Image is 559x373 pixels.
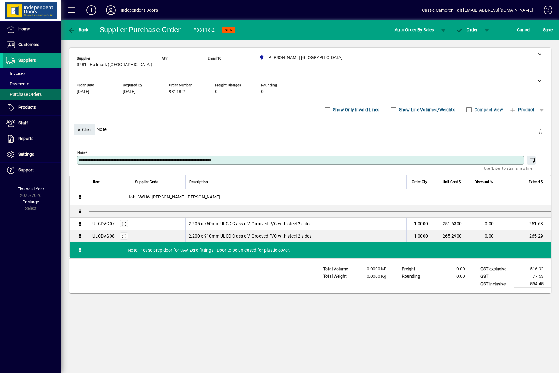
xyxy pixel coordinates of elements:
[514,265,551,273] td: 516.92
[61,24,95,35] app-page-header-button: Back
[89,189,551,205] div: Job: SWHW [PERSON_NAME] [PERSON_NAME]
[517,25,530,35] span: Cancel
[422,5,533,15] div: Cassie Cameron-Tait [EMAIL_ADDRESS][DOMAIN_NAME]
[18,42,39,47] span: Customers
[81,5,101,16] button: Add
[509,105,534,115] span: Product
[465,218,497,230] td: 0.00
[3,147,61,162] a: Settings
[261,89,264,94] span: 0
[92,221,115,227] div: ULCDVG07
[3,163,61,178] a: Support
[77,151,85,155] mat-label: Note
[189,233,312,239] span: 2.200 x 910mm ULCD Classic V-Grooved P/C with steel 2 sides
[529,179,543,185] span: Extend $
[189,179,208,185] span: Description
[225,28,233,32] span: NEW
[6,81,29,86] span: Payments
[3,89,61,100] a: Purchase Orders
[3,37,61,53] a: Customers
[18,58,36,63] span: Suppliers
[357,265,394,273] td: 0.0000 M³
[77,62,152,67] span: 3281 - Hallmark ([GEOGRAPHIC_DATA])
[477,273,514,280] td: GST
[357,273,394,280] td: 0.0000 Kg
[431,218,465,230] td: 251.6300
[543,27,545,32] span: S
[72,127,96,132] app-page-header-button: Close
[101,5,121,16] button: Profile
[477,280,514,288] td: GST inclusive
[475,179,493,185] span: Discount %
[135,179,158,185] span: Supplier Code
[22,199,39,204] span: Package
[399,273,436,280] td: Rounding
[208,62,209,67] span: -
[398,107,455,113] label: Show Line Volumes/Weights
[436,265,472,273] td: 0.00
[18,152,34,157] span: Settings
[332,107,380,113] label: Show Only Invalid Lines
[3,68,61,79] a: Invoices
[412,179,427,185] span: Order Qty
[399,265,436,273] td: Freight
[514,280,551,288] td: 594.45
[3,100,61,115] a: Products
[193,25,215,35] div: #98118-2
[320,273,357,280] td: Total Weight
[18,186,44,191] span: Financial Year
[18,26,30,31] span: Home
[3,79,61,89] a: Payments
[74,124,95,135] button: Close
[189,221,312,227] span: 2.205 x 760mm ULCD Classic V-Grooved P/C with steel 2 sides
[392,24,437,35] button: Auto Order By Sales
[123,89,135,94] span: [DATE]
[6,92,42,97] span: Purchase Orders
[406,218,431,230] td: 1.0000
[436,273,472,280] td: 0.00
[3,22,61,37] a: Home
[121,5,158,15] div: Independent Doors
[477,265,514,273] td: GST exclusive
[506,104,537,115] button: Product
[77,89,89,94] span: [DATE]
[484,165,532,172] mat-hint: Use 'Enter' to start a new line
[215,89,217,94] span: 0
[320,265,357,273] td: Total Volume
[443,179,461,185] span: Unit Cost $
[6,71,25,76] span: Invoices
[69,118,551,140] div: Note
[543,25,553,35] span: ave
[497,218,551,230] td: 251.63
[66,24,90,35] button: Back
[3,131,61,147] a: Reports
[541,24,554,35] button: Save
[3,116,61,131] a: Staff
[162,62,163,67] span: -
[93,179,100,185] span: Item
[169,89,185,94] span: 98118-2
[18,167,34,172] span: Support
[395,25,434,35] span: Auto Order By Sales
[515,24,532,35] button: Cancel
[533,129,548,134] app-page-header-button: Delete
[406,230,431,242] td: 1.0000
[18,136,33,141] span: Reports
[89,242,551,258] div: Note: Please prep door for CAV Zero fittings - Door to be un-eased for plastic cover.
[497,230,551,242] td: 265.29
[92,233,115,239] div: ULCDVG08
[431,230,465,242] td: 265.2900
[76,125,92,135] span: Close
[533,124,548,139] button: Delete
[473,107,503,113] label: Compact View
[100,25,181,35] div: Supplier Purchase Order
[465,230,497,242] td: 0.00
[539,1,551,21] a: Knowledge Base
[18,120,28,125] span: Staff
[456,27,478,32] span: Order
[68,27,88,32] span: Back
[453,24,481,35] button: Order
[18,105,36,110] span: Products
[514,273,551,280] td: 77.53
